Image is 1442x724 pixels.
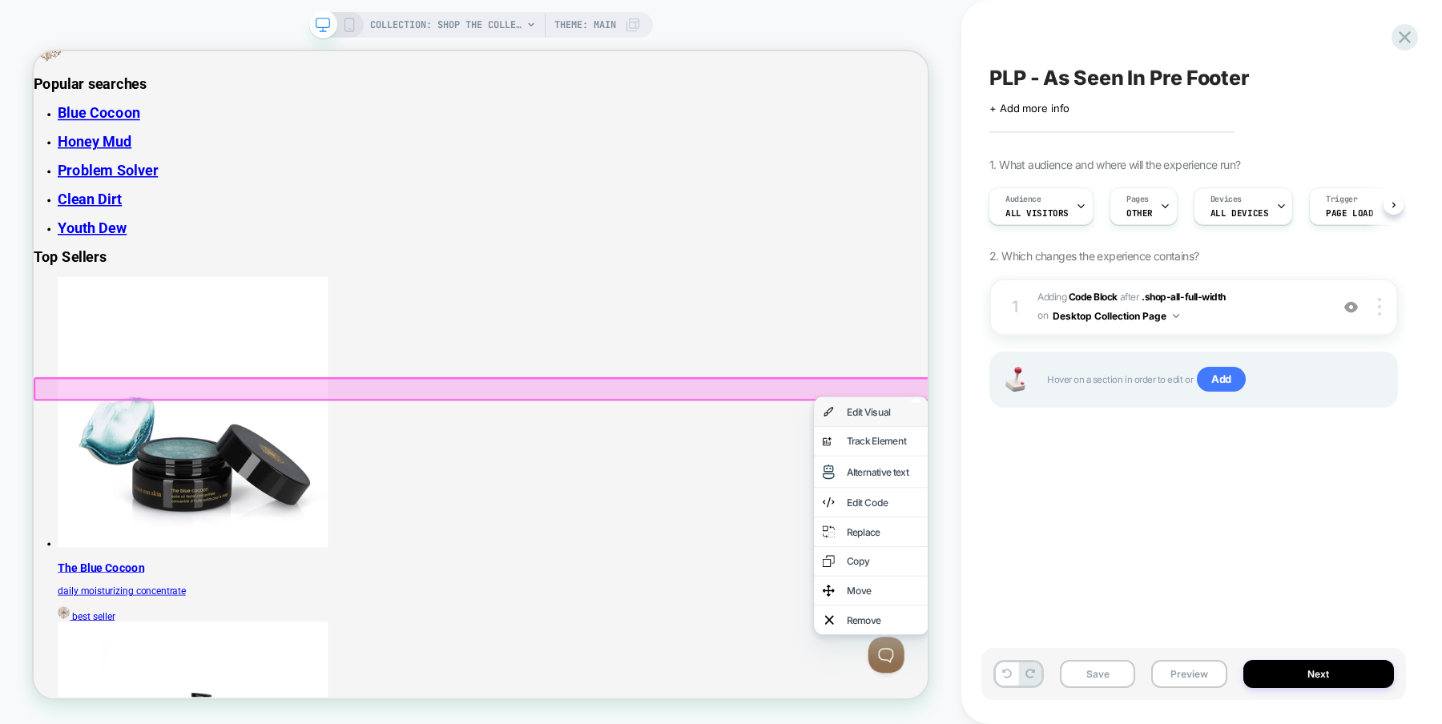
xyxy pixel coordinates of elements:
span: Add [1197,367,1246,392]
span: Devices [1210,194,1242,205]
span: COLLECTION: Shop The Collection (Category) [370,12,522,38]
span: + Add more info [989,102,1069,115]
img: replace element [1052,630,1068,651]
img: crossed eye [1344,300,1358,314]
img: Joystick [999,367,1031,392]
img: edit code [1052,591,1068,612]
span: Hover on a section in order to edit or [1047,367,1380,392]
img: copy element [1052,670,1068,690]
a: Clean Dirt [32,186,1193,208]
a: Honey Mud [32,109,1193,131]
span: 1. What audience and where will the experience run? [989,158,1240,171]
div: Edit Visual [1084,473,1182,489]
span: .shop-all-full-width [1142,291,1226,303]
span: ALL DEVICES [1210,207,1268,219]
button: Preview [1151,660,1227,688]
img: visual edit [1052,548,1068,573]
img: down arrow [1173,314,1179,318]
div: Track Element [1084,512,1182,528]
span: OTHER [1126,207,1153,219]
img: visual edit [1052,470,1068,491]
span: on [1037,307,1048,324]
button: Next [1243,660,1395,688]
img: BLC100-Blue-Cocoon-Variant-Original-IMG01 [32,301,393,662]
span: 2. Which changes the experience contains? [989,249,1198,263]
img: close [1378,298,1381,316]
a: Problem Solver [32,147,1193,170]
div: Alternative text [1084,553,1182,569]
span: Audience [1005,194,1041,205]
span: All Visitors [1005,207,1069,219]
button: Desktop Collection Page [1053,306,1179,326]
div: Copy [1084,672,1182,688]
b: Code Block [1069,291,1118,303]
span: AFTER [1120,291,1140,303]
span: Theme: MAIN [554,12,616,38]
div: Replace [1084,633,1182,649]
span: Page Load [1326,207,1373,219]
h3: The Blue Cocoon [32,680,1193,698]
span: PLP - As Seen In Pre Footer [989,66,1250,90]
a: Blue Cocoon [32,71,1193,94]
a: Youth Dew [32,224,1193,247]
span: Pages [1126,194,1149,205]
span: Adding [1037,291,1118,303]
button: Save [1060,660,1135,688]
div: 1 [1007,292,1023,321]
div: Edit Code [1084,593,1182,609]
span: Trigger [1326,194,1357,205]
